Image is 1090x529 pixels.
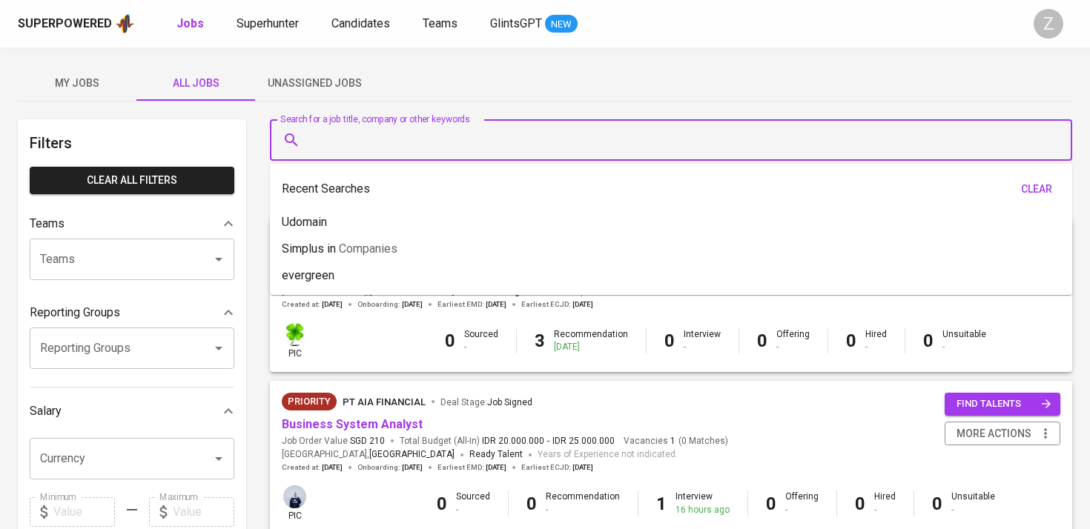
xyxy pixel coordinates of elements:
div: - [942,341,986,353]
div: Offering [785,490,819,516]
span: [DATE] [322,299,343,310]
input: Value [173,497,234,527]
span: 1 [668,435,676,448]
span: [DATE] [572,462,593,473]
b: 0 [445,330,455,351]
div: Sourced [464,328,498,353]
span: Earliest ECJD : [521,299,593,310]
img: f9493b8c-82b8-4f41-8722-f5d69bb1b761.jpg [283,323,306,346]
span: NEW [545,17,578,32]
b: 1 [656,493,667,514]
div: Unsuitable [951,490,995,516]
button: Open [208,448,229,469]
b: 0 [757,330,767,351]
div: - [785,504,819,516]
span: Candidates [331,16,390,30]
span: Vacancies ( 0 Matches ) [624,435,728,448]
div: Teams [30,209,234,239]
b: 3 [535,330,545,351]
span: Priority [282,394,337,409]
span: Onboarding : [357,462,423,473]
div: Salary [30,396,234,426]
div: [DATE] [554,341,628,353]
span: Created at : [282,462,343,473]
button: clear [1013,176,1060,203]
span: [DATE] [486,299,506,310]
button: Open [208,338,229,359]
div: pic [282,322,308,360]
b: 0 [766,493,776,514]
div: pic [282,484,308,522]
span: [DATE] [402,299,423,310]
button: more actions [945,422,1060,446]
span: [GEOGRAPHIC_DATA] , [282,448,455,462]
span: My Jobs [27,74,128,93]
span: clear [1019,180,1054,199]
span: [DATE] [322,462,343,473]
span: Unassigned Jobs [264,74,365,93]
input: Value [53,497,115,527]
span: [DATE] [402,462,423,473]
div: - [874,504,896,516]
a: Business System Analyst [282,417,423,431]
span: Earliest ECJD : [521,462,593,473]
div: 16 hours ago [676,504,730,516]
span: PT AIA FINANCIAL [343,396,426,407]
p: Simplus in [282,240,397,258]
div: New Job received from Demand Team [282,393,337,410]
span: All Jobs [145,74,246,93]
div: Interview [676,490,730,516]
b: 0 [437,493,447,514]
span: [DATE] [486,462,506,473]
div: Sourced [456,490,490,516]
span: GlintsGPT [490,16,542,30]
button: find talents [945,393,1060,416]
b: 0 [932,493,942,514]
span: Created at : [282,299,343,310]
b: 0 [664,330,675,351]
span: find talents [957,396,1051,413]
span: Years of Experience not indicated. [538,448,678,462]
a: Teams [423,15,460,33]
span: more actions [957,425,1031,443]
span: Superhunter [237,16,299,30]
b: 0 [846,330,856,351]
div: Z [1034,9,1063,39]
a: Candidates [331,15,393,33]
p: Reporting Groups [30,304,120,322]
h6: Filters [30,131,234,155]
span: Companies [339,242,397,256]
span: [GEOGRAPHIC_DATA] [369,448,455,462]
div: - [865,341,887,353]
div: Reporting Groups [30,298,234,327]
div: Recommendation [546,490,620,516]
div: Unsuitable [942,328,986,353]
div: - [684,341,721,353]
div: Recent Searches [282,176,1060,203]
span: Job Signed [487,397,532,407]
a: Superhunter [237,15,302,33]
span: - [547,435,549,448]
div: Hired [874,490,896,516]
div: Hired [865,328,887,353]
div: - [776,341,810,353]
p: Salary [30,402,62,420]
div: - [464,341,498,353]
div: - [951,504,995,516]
span: IDR 20.000.000 [482,435,544,448]
b: 0 [526,493,537,514]
span: IDR 25.000.000 [552,435,615,448]
p: Udomain [282,213,327,231]
span: Total Budget (All-In) [400,435,615,448]
button: Clear All filters [30,167,234,194]
span: Earliest EMD : [437,299,506,310]
b: 0 [855,493,865,514]
div: - [456,504,490,516]
span: Job Order Value [282,435,385,448]
b: 0 [923,330,934,351]
span: SGD 210 [350,435,385,448]
span: Teams [423,16,458,30]
span: Deal Stage : [440,397,532,407]
img: app logo [115,13,135,35]
span: Ready Talent [469,449,523,459]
